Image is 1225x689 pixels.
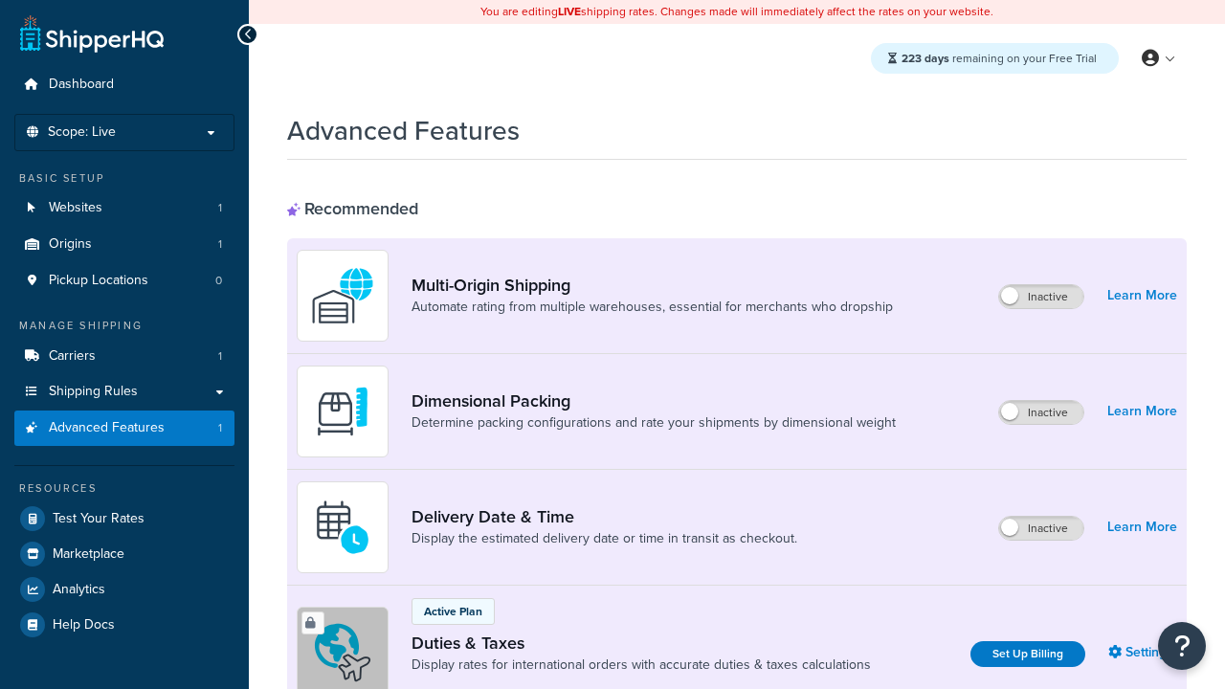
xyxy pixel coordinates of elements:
[412,529,797,548] a: Display the estimated delivery date or time in transit as checkout.
[1158,622,1206,670] button: Open Resource Center
[1107,398,1177,425] a: Learn More
[218,420,222,436] span: 1
[218,348,222,365] span: 1
[412,656,871,675] a: Display rates for international orders with accurate duties & taxes calculations
[1107,514,1177,541] a: Learn More
[999,285,1083,308] label: Inactive
[53,546,124,563] span: Marketplace
[14,227,234,262] a: Origins1
[14,190,234,226] li: Websites
[49,200,102,216] span: Websites
[14,339,234,374] li: Carriers
[1107,282,1177,309] a: Learn More
[14,411,234,446] li: Advanced Features
[412,413,896,433] a: Determine packing configurations and rate your shipments by dimensional weight
[287,198,418,219] div: Recommended
[14,501,234,536] a: Test Your Rates
[49,273,148,289] span: Pickup Locations
[53,617,115,633] span: Help Docs
[49,348,96,365] span: Carriers
[309,494,376,561] img: gfkeb5ejjkALwAAAABJRU5ErkJggg==
[53,511,145,527] span: Test Your Rates
[1108,639,1177,666] a: Settings
[999,517,1083,540] label: Inactive
[14,263,234,299] a: Pickup Locations0
[424,603,482,620] p: Active Plan
[999,401,1083,424] label: Inactive
[14,374,234,410] a: Shipping Rules
[902,50,949,67] strong: 223 days
[412,390,896,411] a: Dimensional Packing
[14,67,234,102] a: Dashboard
[412,275,893,296] a: Multi-Origin Shipping
[14,170,234,187] div: Basic Setup
[14,263,234,299] li: Pickup Locations
[49,77,114,93] span: Dashboard
[49,384,138,400] span: Shipping Rules
[14,190,234,226] a: Websites1
[218,200,222,216] span: 1
[902,50,1097,67] span: remaining on your Free Trial
[970,641,1085,667] a: Set Up Billing
[14,480,234,497] div: Resources
[287,112,520,149] h1: Advanced Features
[309,378,376,445] img: DTVBYsAAAAAASUVORK5CYII=
[14,318,234,334] div: Manage Shipping
[14,411,234,446] a: Advanced Features1
[218,236,222,253] span: 1
[412,633,871,654] a: Duties & Taxes
[412,506,797,527] a: Delivery Date & Time
[49,420,165,436] span: Advanced Features
[14,572,234,607] a: Analytics
[14,537,234,571] a: Marketplace
[14,608,234,642] a: Help Docs
[53,582,105,598] span: Analytics
[14,339,234,374] a: Carriers1
[412,298,893,317] a: Automate rating from multiple warehouses, essential for merchants who dropship
[14,227,234,262] li: Origins
[309,262,376,329] img: WatD5o0RtDAAAAAElFTkSuQmCC
[48,124,116,141] span: Scope: Live
[49,236,92,253] span: Origins
[558,3,581,20] b: LIVE
[215,273,222,289] span: 0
